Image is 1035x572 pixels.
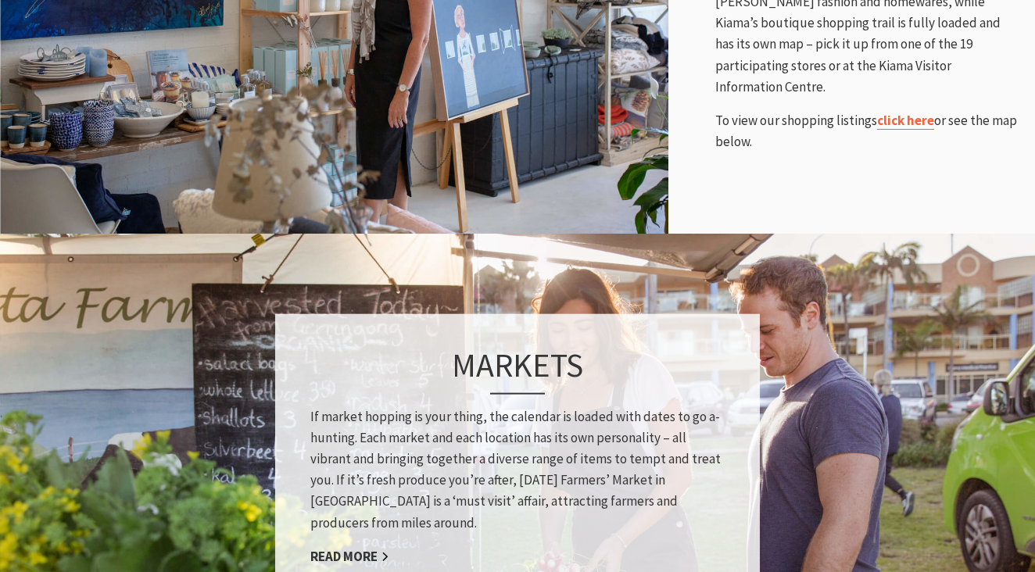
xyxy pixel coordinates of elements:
[877,112,934,130] a: click here
[310,406,725,533] p: If market hopping is your thing, the calendar is loaded with dates to go a-hunting. Each market a...
[310,547,389,565] a: Read More
[310,345,725,394] h3: Markets
[715,110,1019,152] p: To view our shopping listings or see the map below.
